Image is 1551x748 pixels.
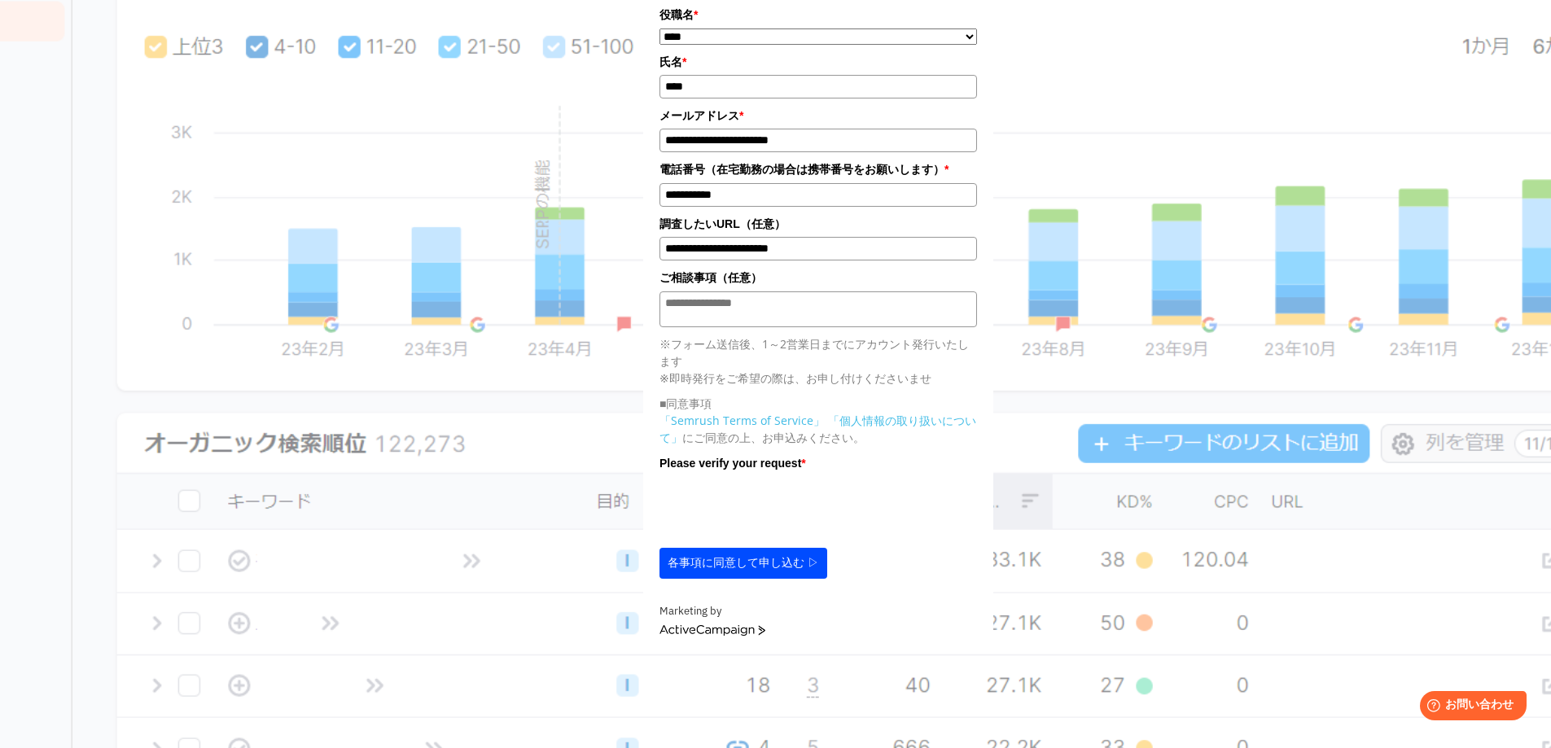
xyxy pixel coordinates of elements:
label: 調査したいURL（任意） [659,215,977,233]
label: ご相談事項（任意） [659,269,977,287]
p: ■同意事項 [659,395,977,412]
p: ※フォーム送信後、1～2営業日までにアカウント発行いたします ※即時発行をご希望の際は、お申し付けくださいませ [659,335,977,387]
iframe: Help widget launcher [1406,685,1533,730]
button: 各事項に同意して申し込む ▷ [659,548,827,579]
div: Marketing by [659,603,977,620]
label: 役職名 [659,6,977,24]
label: メールアドレス [659,107,977,125]
label: 電話番号（在宅勤務の場合は携帯番号をお願いします） [659,160,977,178]
iframe: reCAPTCHA [659,476,907,540]
a: 「Semrush Terms of Service」 [659,413,825,428]
p: にご同意の上、お申込みください。 [659,412,977,446]
label: 氏名 [659,53,977,71]
label: Please verify your request [659,454,977,472]
a: 「個人情報の取り扱いについて」 [659,413,976,445]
